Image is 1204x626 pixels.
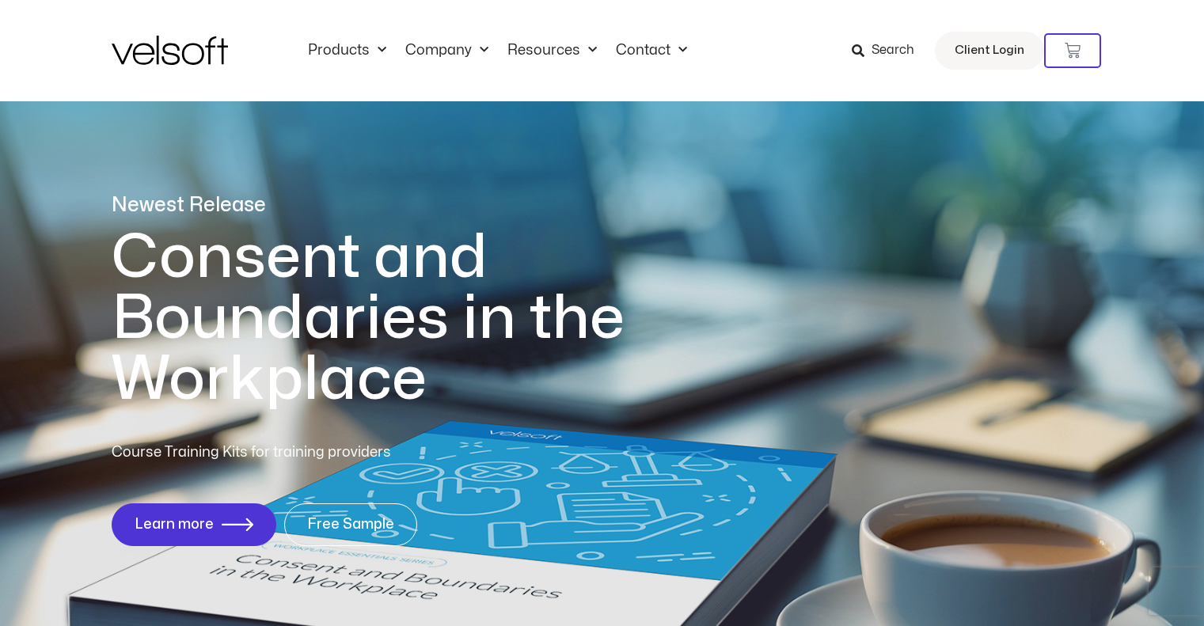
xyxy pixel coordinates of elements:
h1: Consent and Boundaries in the Workplace [112,227,689,410]
span: Client Login [955,40,1024,61]
a: Free Sample [284,503,417,546]
a: ResourcesMenu Toggle [498,42,606,59]
a: Client Login [935,32,1044,70]
nav: Menu [298,42,697,59]
a: Search [852,37,925,64]
img: Velsoft Training Materials [112,36,228,65]
p: Course Training Kits for training providers [112,442,506,464]
a: ProductsMenu Toggle [298,42,396,59]
span: Free Sample [307,517,394,533]
a: CompanyMenu Toggle [396,42,498,59]
a: ContactMenu Toggle [606,42,697,59]
span: Learn more [135,517,214,533]
a: Learn more [112,503,276,546]
p: Newest Release [112,192,689,219]
span: Search [872,40,914,61]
